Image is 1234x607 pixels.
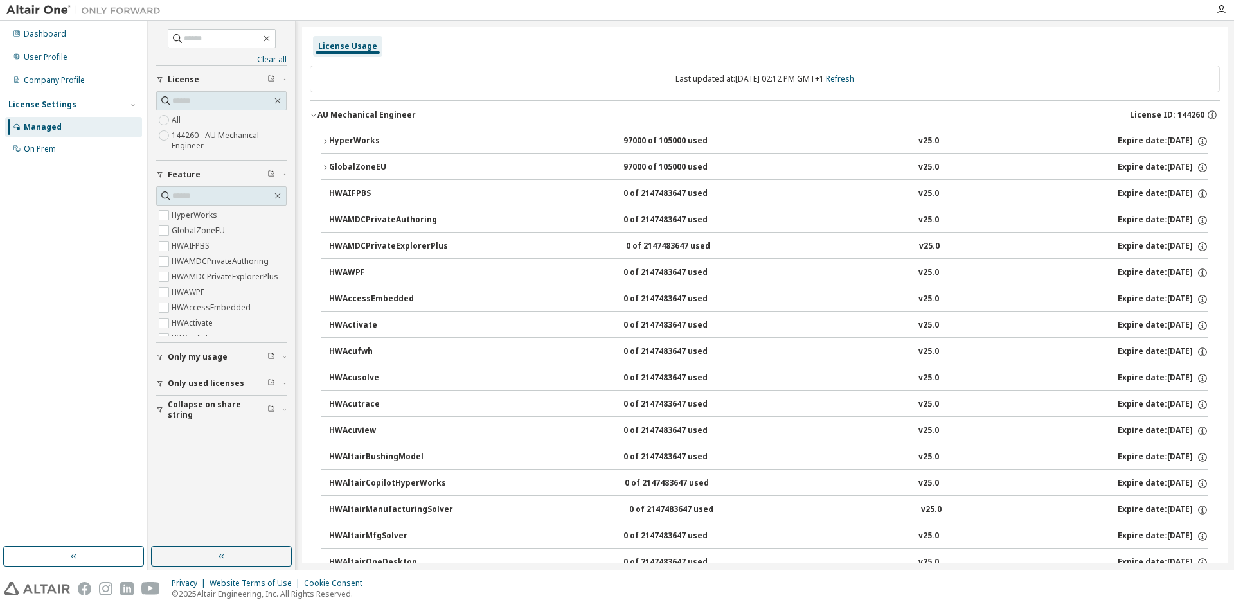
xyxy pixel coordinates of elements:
[329,443,1208,471] button: HWAltairBushingModel0 of 2147483647 usedv25.0Expire date:[DATE]
[918,215,939,226] div: v25.0
[329,162,445,173] div: GlobalZoneEU
[172,300,253,315] label: HWAccessEmbedded
[918,136,939,147] div: v25.0
[267,75,275,85] span: Clear filter
[6,4,167,17] img: Altair One
[329,241,448,252] div: HWAMDCPrivateExplorerPlus
[156,369,287,398] button: Only used licenses
[629,504,745,516] div: 0 of 2147483647 used
[24,52,67,62] div: User Profile
[172,128,287,154] label: 144260 - AU Mechanical Engineer
[1118,267,1208,279] div: Expire date: [DATE]
[329,522,1208,550] button: HWAltairMfgSolver0 of 2147483647 usedv25.0Expire date:[DATE]
[172,331,213,346] label: HWAcufwh
[623,215,739,226] div: 0 of 2147483647 used
[24,144,56,154] div: On Prem
[329,320,445,331] div: HWActivate
[329,312,1208,340] button: HWActivate0 of 2147483647 usedv25.0Expire date:[DATE]
[329,470,1208,498] button: HWAltairCopilotHyperWorks0 of 2147483647 usedv25.0Expire date:[DATE]
[623,162,739,173] div: 97000 of 105000 used
[921,504,942,516] div: v25.0
[918,294,939,305] div: v25.0
[1130,110,1204,120] span: License ID: 144260
[168,378,244,389] span: Only used licenses
[329,346,445,358] div: HWAcufwh
[918,399,939,410] div: v25.0
[1118,188,1208,200] div: Expire date: [DATE]
[826,73,854,84] a: Refresh
[623,531,739,542] div: 0 of 2147483647 used
[623,188,739,200] div: 0 of 2147483647 used
[623,425,739,437] div: 0 of 2147483647 used
[168,170,201,180] span: Feature
[329,478,446,489] div: HWAltairCopilotHyperWorks
[172,254,271,269] label: HWAMDCPrivateAuthoring
[1118,557,1208,568] div: Expire date: [DATE]
[329,364,1208,392] button: HWAcusolve0 of 2147483647 usedv25.0Expire date:[DATE]
[168,75,199,85] span: License
[329,294,445,305] div: HWAccessEmbedded
[329,136,445,147] div: HyperWorks
[172,223,228,238] label: GlobalZoneEU
[267,352,275,362] span: Clear filter
[172,238,212,254] label: HWAIFPBS
[1118,399,1208,410] div: Expire date: [DATE]
[99,582,112,595] img: instagram.svg
[918,452,939,463] div: v25.0
[267,405,275,415] span: Clear filter
[310,66,1220,92] div: Last updated at: [DATE] 02:12 PM GMT+1
[1118,504,1208,516] div: Expire date: [DATE]
[141,582,160,595] img: youtube.svg
[329,417,1208,445] button: HWAcuview0 of 2147483647 usedv25.0Expire date:[DATE]
[329,338,1208,366] button: HWAcufwh0 of 2147483647 usedv25.0Expire date:[DATE]
[172,588,370,599] p: © 2025 Altair Engineering, Inc. All Rights Reserved.
[172,112,183,128] label: All
[329,206,1208,234] button: HWAMDCPrivateAuthoring0 of 2147483647 usedv25.0Expire date:[DATE]
[623,399,739,410] div: 0 of 2147483647 used
[329,259,1208,287] button: HWAWPF0 of 2147483647 usedv25.0Expire date:[DATE]
[329,549,1208,577] button: HWAltairOneDesktop0 of 2147483647 usedv25.0Expire date:[DATE]
[329,267,445,279] div: HWAWPF
[919,241,940,252] div: v25.0
[156,66,287,94] button: License
[626,241,742,252] div: 0 of 2147483647 used
[329,233,1208,261] button: HWAMDCPrivateExplorerPlus0 of 2147483647 usedv25.0Expire date:[DATE]
[24,29,66,39] div: Dashboard
[623,136,739,147] div: 97000 of 105000 used
[317,110,416,120] div: AU Mechanical Engineer
[120,582,134,595] img: linkedin.svg
[156,396,287,424] button: Collapse on share string
[172,578,210,588] div: Privacy
[78,582,91,595] img: facebook.svg
[172,315,215,331] label: HWActivate
[168,352,228,362] span: Only my usage
[329,531,445,542] div: HWAltairMfgSolver
[24,75,85,85] div: Company Profile
[918,320,939,331] div: v25.0
[1118,452,1208,463] div: Expire date: [DATE]
[918,531,939,542] div: v25.0
[267,170,275,180] span: Clear filter
[329,180,1208,208] button: HWAIFPBS0 of 2147483647 usedv25.0Expire date:[DATE]
[623,452,739,463] div: 0 of 2147483647 used
[623,267,739,279] div: 0 of 2147483647 used
[321,127,1208,155] button: HyperWorks97000 of 105000 usedv25.0Expire date:[DATE]
[8,100,76,110] div: License Settings
[1118,320,1208,331] div: Expire date: [DATE]
[623,320,739,331] div: 0 of 2147483647 used
[1118,294,1208,305] div: Expire date: [DATE]
[918,557,939,568] div: v25.0
[329,452,445,463] div: HWAltairBushingModel
[1118,531,1208,542] div: Expire date: [DATE]
[329,557,445,568] div: HWAltairOneDesktop
[329,504,453,516] div: HWAltairManufacturingSolver
[24,122,62,132] div: Managed
[156,343,287,371] button: Only my usage
[172,285,207,300] label: HWAWPF
[310,101,1220,129] button: AU Mechanical EngineerLicense ID: 144260
[623,346,739,358] div: 0 of 2147483647 used
[623,557,739,568] div: 0 of 2147483647 used
[329,188,445,200] div: HWAIFPBS
[918,162,939,173] div: v25.0
[1118,346,1208,358] div: Expire date: [DATE]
